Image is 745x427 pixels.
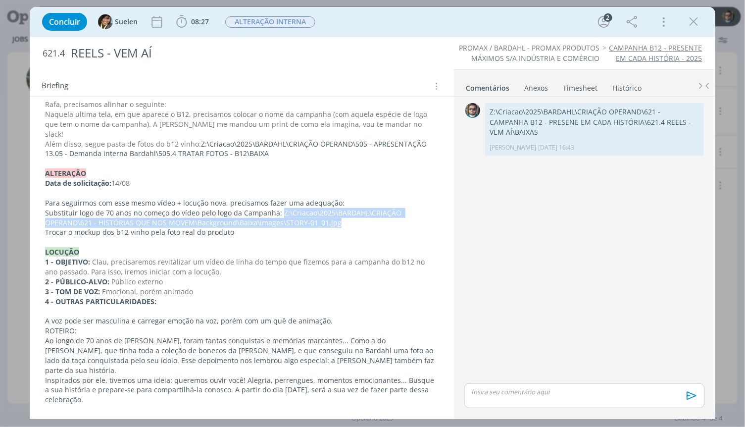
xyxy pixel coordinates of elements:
span: Briefing [42,80,68,93]
div: 2 [604,13,612,22]
div: REELS - VEM AÍ [67,41,423,65]
span: 08:27 [191,17,209,26]
strong: 3 - TOM DE VOZ: [45,287,100,296]
p: ROTEIRO: [45,326,439,336]
div: Anexos [525,83,548,93]
a: CAMPANHA B12 - PRESENTE EM CADA HISTÓRIA - 2025 [609,43,702,62]
strong: 1 - OBJETIVO: [45,257,90,267]
button: ALTERAÇÃO INTERNA [225,16,316,28]
span: Suelen [115,18,138,25]
button: 2 [596,14,612,30]
span: Público externo [111,277,163,286]
p: Inspirados por ele, tivemos uma ideia: queremos ouvir você! Alegria, perrengues, momentos emocion... [45,375,439,405]
strong: Data de solicitação: [45,178,111,188]
p: Z:\Criacao\2025\BARDAHL\CRIAÇÃO OPERAND\621 - CAMPANHA B12 - PRESENE EM CADA HISTÓRIA\621.4 REELS... [490,107,699,137]
p: Trocar o mockup dos b12 vinho pela foto real do produto [45,227,439,237]
strong: 2 - PÚBLICO-ALVO: [45,277,109,286]
span: [DATE] 16:43 [539,143,575,152]
span: Concluir [49,18,80,26]
strong: LOCUÇÃO [45,247,79,257]
div: dialog [30,7,715,419]
button: 08:27 [174,14,211,30]
span: Naquela ultima tela, em que aparece o B12, precisamos colocar o nome da campanha (com aquela espé... [45,109,429,139]
button: SSuelen [98,14,138,29]
span: Emocional, porém animado [102,287,193,296]
button: Concluir [42,13,87,31]
span: 621.4 [43,48,65,59]
p: A voz pode ser masculina e carregar emoção na voz, porém com um quê de animação. [45,316,439,326]
span: 14/08 [111,178,130,188]
span: Clau, precisaremos revitalizar um vídeo de linha do tempo que fizemos para a campanha do b12 no a... [45,257,427,276]
strong: ALTERAÇÃO [45,168,86,178]
span: Rafa, precisamos alinhar o seguinte: [45,100,166,109]
p: Ao longo de 70 anos de [PERSON_NAME], foram tantas conquistas e memórias marcantes... Como a do [... [45,336,439,375]
a: Timesheet [563,79,598,93]
a: Histórico [612,79,643,93]
p: [PERSON_NAME] [490,143,537,152]
a: Comentários [466,79,510,93]
span: Além disso, segue pasta de fotos do b12 vinho: [45,139,201,149]
strong: 4 - OUTRAS PARTICULARIDADES: [45,297,156,306]
img: R [465,103,480,118]
span: Z:\Criacao\2025\BARDAHL\CRIAÇÃO OPERAND\505 - APRESENTAÇÃO 13.05 - Demanda interna Bardahl\505.4 ... [45,139,429,159]
p: Substituir logo de 70 anos no começo do vídeo pelo logo da Campanha: Z:\Criacao\2025\BARDAHL\CRIA... [45,208,439,228]
span: ALTERAÇÃO INTERNA [225,16,315,28]
p: Para seguirmos com esse mesmo vídeo + locução nova, precisamos fazer uma adequação: [45,198,439,208]
a: PROMAX / BARDAHL - PROMAX PRODUTOS MÁXIMOS S/A INDÚSTRIA E COMÉRCIO [459,43,599,62]
img: S [98,14,113,29]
